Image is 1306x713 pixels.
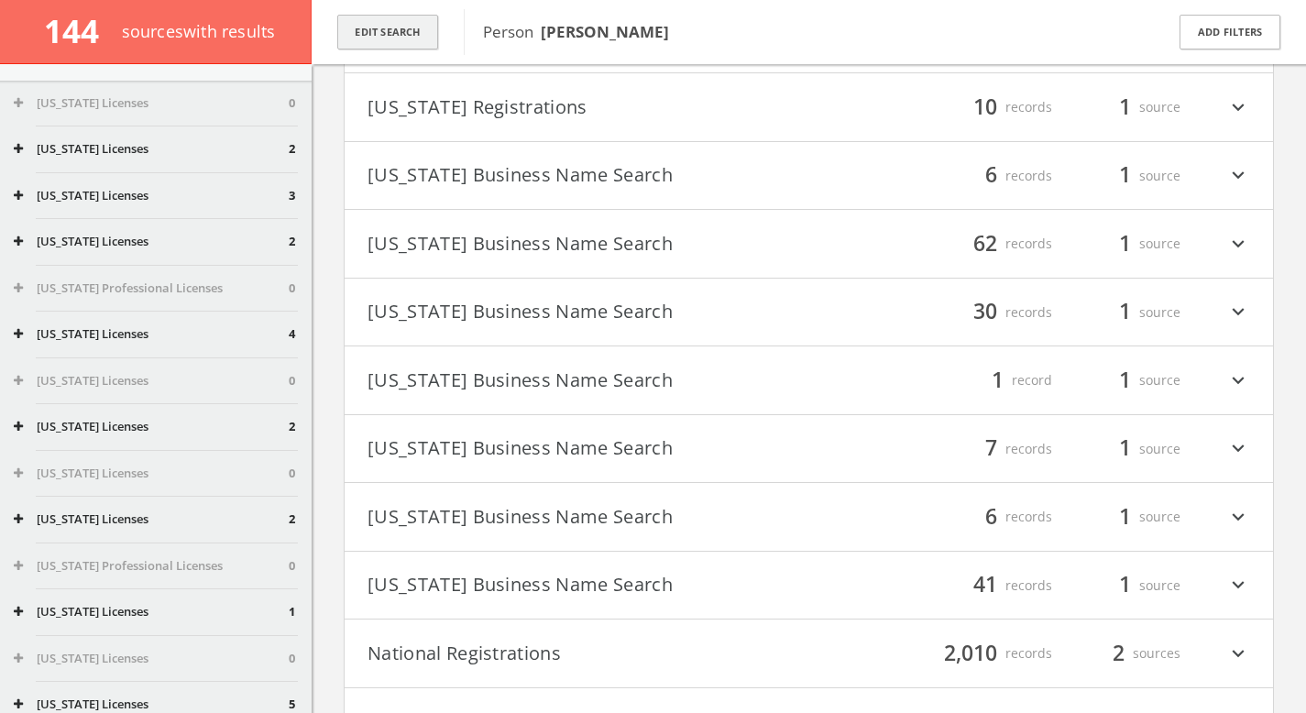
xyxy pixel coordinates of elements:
button: [US_STATE] Licenses [14,94,289,113]
span: 2,010 [936,637,1005,669]
div: record [942,365,1052,396]
button: [US_STATE] Licenses [14,418,289,436]
button: [US_STATE] Business Name Search [368,570,809,601]
div: source [1070,160,1180,192]
i: expand_more [1226,501,1250,532]
span: 0 [289,465,295,483]
span: 2 [289,140,295,159]
span: 1 [1111,364,1139,396]
span: 1 [1111,296,1139,328]
i: expand_more [1226,638,1250,669]
div: records [942,570,1052,601]
div: records [942,501,1052,532]
div: records [942,228,1052,259]
div: source [1070,92,1180,123]
span: 30 [965,296,1005,328]
div: records [942,92,1052,123]
button: [US_STATE] Licenses [14,603,289,621]
span: 144 [44,9,115,52]
button: [US_STATE] Business Name Search [368,433,809,465]
div: records [942,297,1052,328]
button: Edit Search [337,15,438,50]
button: [US_STATE] Business Name Search [368,297,809,328]
i: expand_more [1226,433,1250,465]
button: [US_STATE] Professional Licenses [14,280,289,298]
i: expand_more [1226,92,1250,123]
span: 10 [965,91,1005,123]
div: source [1070,365,1180,396]
button: [US_STATE] Professional Licenses [14,557,289,576]
div: source [1070,570,1180,601]
div: source [1070,501,1180,532]
div: source [1070,228,1180,259]
span: Person [483,21,669,42]
button: [US_STATE] Licenses [14,650,289,668]
button: [US_STATE] Licenses [14,510,289,529]
button: [US_STATE] Licenses [14,140,289,159]
button: [US_STATE] Business Name Search [368,501,809,532]
span: 1 [289,603,295,621]
span: 0 [289,650,295,668]
button: [US_STATE] Licenses [14,325,289,344]
button: [US_STATE] Licenses [14,465,289,483]
span: 1 [1111,159,1139,192]
span: 41 [965,569,1005,601]
button: [US_STATE] Registrations [368,92,809,123]
span: 4 [289,325,295,344]
span: 1 [1111,569,1139,601]
i: expand_more [1226,365,1250,396]
button: National Registrations [368,638,809,669]
span: 1 [1111,500,1139,532]
button: [US_STATE] Licenses [14,187,289,205]
span: 2 [289,418,295,436]
i: expand_more [1226,297,1250,328]
div: records [942,638,1052,669]
div: sources [1070,638,1180,669]
span: 2 [289,233,295,251]
span: 6 [977,159,1005,192]
span: 1 [1111,433,1139,465]
div: records [942,433,1052,465]
span: 2 [289,510,295,529]
button: [US_STATE] Business Name Search [368,160,809,192]
span: 62 [965,227,1005,259]
i: expand_more [1226,570,1250,601]
button: [US_STATE] Business Name Search [368,365,809,396]
i: expand_more [1226,160,1250,192]
span: 1 [1111,91,1139,123]
i: expand_more [1226,228,1250,259]
button: [US_STATE] Business Name Search [368,228,809,259]
span: 1 [983,364,1012,396]
button: [US_STATE] Licenses [14,233,289,251]
span: 0 [289,94,295,113]
span: 6 [977,500,1005,532]
span: 2 [1104,637,1133,669]
span: 0 [289,280,295,298]
button: [US_STATE] Licenses [14,372,289,390]
span: 0 [289,372,295,390]
div: records [942,160,1052,192]
span: 3 [289,187,295,205]
div: source [1070,297,1180,328]
span: 0 [289,557,295,576]
span: source s with results [122,20,276,42]
button: Add Filters [1180,15,1280,50]
b: [PERSON_NAME] [541,21,669,42]
span: 1 [1111,227,1139,259]
span: 7 [977,433,1005,465]
div: source [1070,433,1180,465]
